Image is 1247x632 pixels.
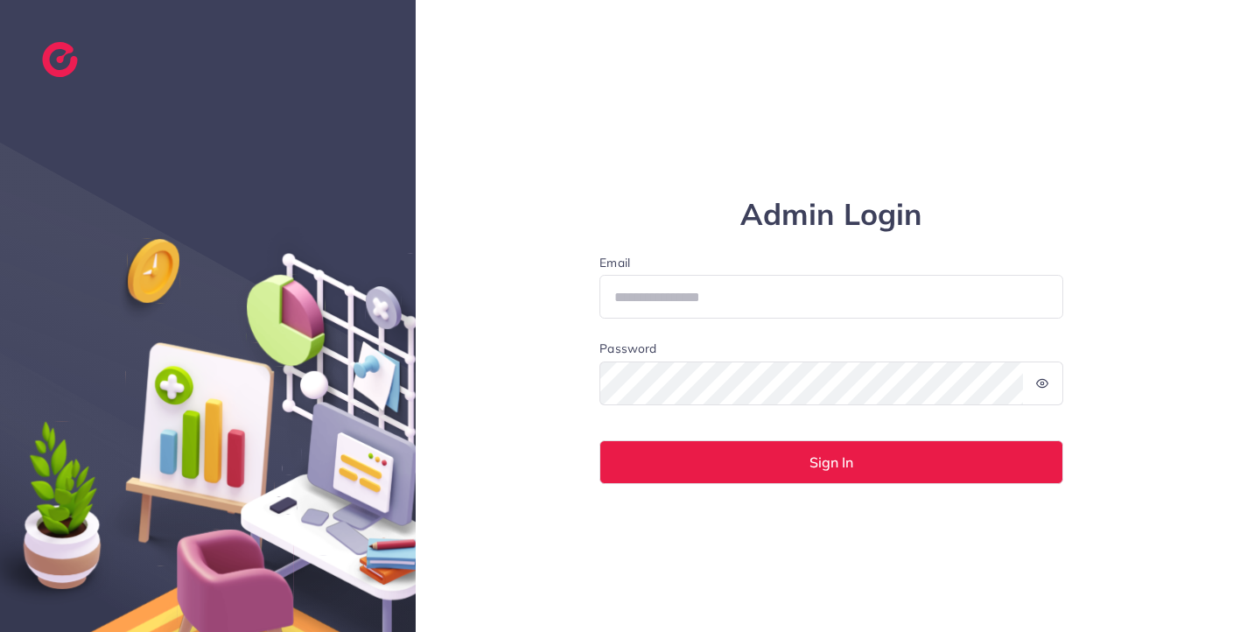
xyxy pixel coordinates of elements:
[42,42,78,77] img: logo
[599,254,1063,271] label: Email
[599,340,656,357] label: Password
[809,455,853,469] span: Sign In
[599,197,1063,233] h1: Admin Login
[599,440,1063,484] button: Sign In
